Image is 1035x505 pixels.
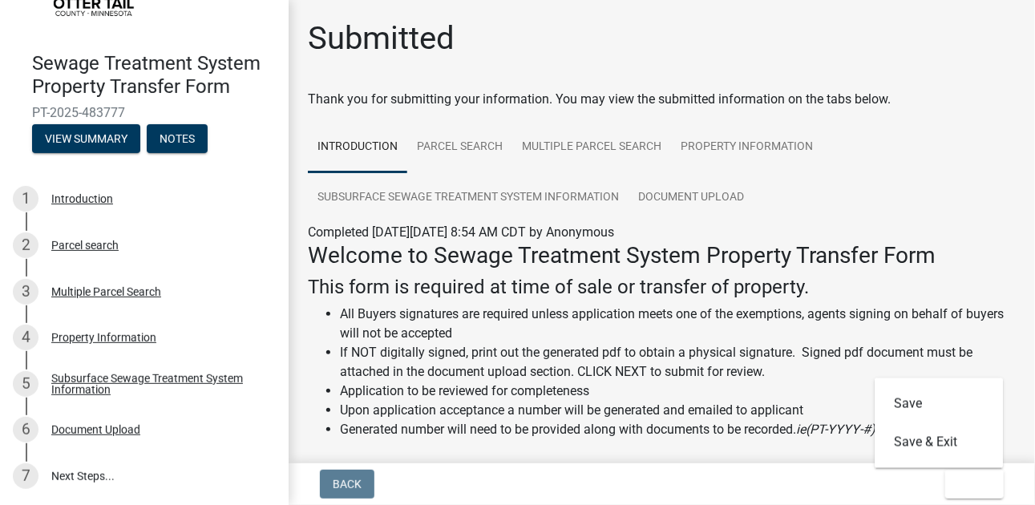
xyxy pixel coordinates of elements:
[320,470,374,499] button: Back
[796,422,875,437] i: ie(PT-YYYY-#)
[875,423,1003,462] button: Save & Exit
[333,478,362,491] span: Back
[13,186,38,212] div: 1
[340,420,1016,439] li: Generated number will need to be provided along with documents to be recorded.
[308,242,1016,269] h3: Welcome to Sewage Treatment System Property Transfer Form
[51,193,113,204] div: Introduction
[958,478,981,491] span: Exit
[32,52,276,99] h4: Sewage Treatment System Property Transfer Form
[308,122,407,173] a: Introduction
[51,332,156,343] div: Property Information
[32,105,257,120] span: PT-2025-483777
[51,424,140,435] div: Document Upload
[671,122,823,173] a: Property Information
[13,371,38,397] div: 5
[875,385,1003,423] button: Save
[51,286,161,297] div: Multiple Parcel Search
[340,343,1016,382] li: If NOT digitally signed, print out the generated pdf to obtain a physical signature. Signed pdf d...
[340,401,1016,420] li: Upon application acceptance a number will be generated and emailed to applicant
[308,276,1016,299] h4: This form is required at time of sale or transfer of property.
[32,124,140,153] button: View Summary
[32,133,140,146] wm-modal-confirm: Summary
[51,373,263,395] div: Subsurface Sewage Treatment System Information
[147,124,208,153] button: Notes
[629,172,754,224] a: Document Upload
[13,417,38,442] div: 6
[147,133,208,146] wm-modal-confirm: Notes
[13,463,38,489] div: 7
[308,224,614,240] span: Completed [DATE][DATE] 8:54 AM CDT by Anonymous
[407,122,512,173] a: Parcel search
[340,305,1016,343] li: All Buyers signatures are required unless application meets one of the exemptions, agents signing...
[308,90,1016,109] div: Thank you for submitting your information. You may view the submitted information on the tabs below.
[945,470,1004,499] button: Exit
[512,122,671,173] a: Multiple Parcel Search
[308,19,455,58] h1: Submitted
[875,378,1003,468] div: Exit
[51,240,119,251] div: Parcel search
[13,325,38,350] div: 4
[13,279,38,305] div: 3
[308,172,629,224] a: Subsurface Sewage Treatment System Information
[13,232,38,258] div: 2
[340,382,1016,401] li: Application to be reviewed for completeness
